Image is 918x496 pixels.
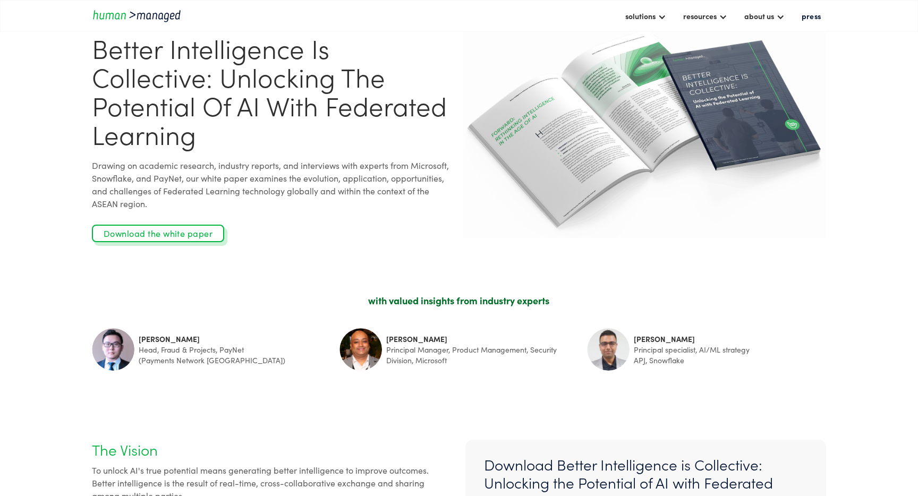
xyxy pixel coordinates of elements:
div: Principal specialist, AI/ML strategy APJ, Snowflake [634,344,750,365]
strong: [PERSON_NAME] [386,333,447,344]
div: solutions [620,7,671,25]
a: Download the white paper [92,225,225,242]
div: with valued insights from industry experts [368,294,549,307]
p: The Vision [92,441,158,459]
div: about us [739,7,790,25]
div: Head, Fraud & Projects, PayNet (Payments Network [GEOGRAPHIC_DATA]) [139,344,285,365]
a: home [92,8,188,23]
div: resources [678,7,733,25]
strong: [PERSON_NAME] [634,333,695,344]
div: resources [683,10,717,22]
strong: [PERSON_NAME] [139,333,200,344]
div: about us [744,10,774,22]
div: Drawing on academic research, industry reports, and interviews with experts from Microsoft, Snowf... [92,159,455,210]
div: solutions [625,10,656,22]
h1: Better Intelligence is Collective: Unlocking the Potential of AI with Federated Learning [92,33,455,148]
a: press [796,7,826,25]
div: Principal Manager, Product Management, Security Division, Microsoft [386,344,579,365]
